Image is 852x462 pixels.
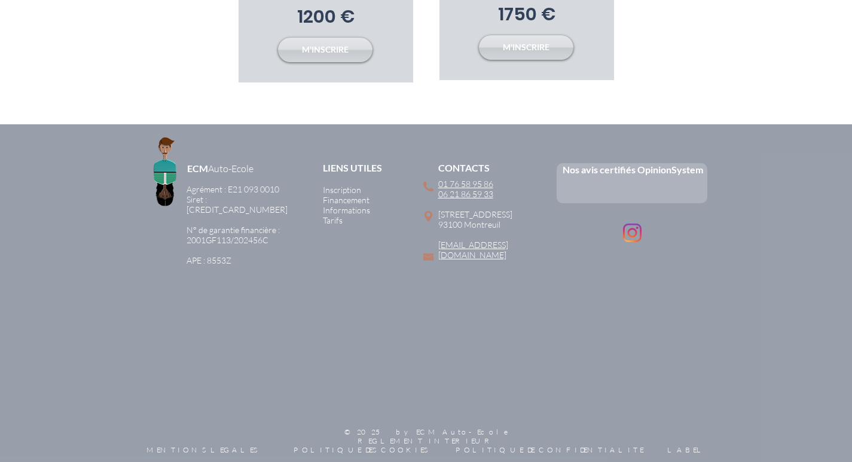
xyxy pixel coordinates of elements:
span: LIENS UTILES [323,162,382,173]
ul: Barre de réseaux sociaux [623,224,642,242]
a: M'INSCRIRE [479,35,573,60]
span: Auto-Ecole [208,163,254,175]
a: POLITIQUE DES COOKIES [294,445,428,454]
img: Instagram ECM Auto-Ecole [623,224,642,242]
a: MENTIONS LEGALES [146,445,258,454]
a: Nos avis certifiés OpinionSystem [563,164,703,175]
a: REGLEMENT INTERIEUR [358,436,495,445]
a: Tarifs [323,215,343,225]
a: Informations [323,205,370,215]
span: M'INSCRIRE [302,44,349,56]
span: 1750 € [498,1,556,27]
a: M'INSCRIRE [278,38,372,62]
a: Financement [323,195,369,205]
img: Logo ECM en-tête.png [136,130,193,210]
span: CONTACTS [438,162,490,173]
iframe: Embedded Content [579,176,688,203]
span: 93100 Montreuil [438,219,500,230]
a: 01 76 58 95 86 [438,179,493,189]
span: M'INSCRIRE [503,41,549,53]
a: Inscription [323,185,361,195]
iframe: Wix Chat [796,406,852,462]
a: ECM [187,163,208,174]
span: © 2025 by ECM Auto-Ecole [344,427,508,436]
span: [STREET_ADDRESS] [438,209,512,219]
iframe: Google Maps [136,289,716,418]
a: 06 21 86 59 33 [438,189,493,199]
a: POLITIQUE DE CONFIDENTIALITE LABEL [456,445,706,454]
span: 1200 € [297,4,355,29]
a: [EMAIL_ADDRESS][DOMAIN_NAME] [438,240,508,260]
a: Agrément : E21 093 0010Siret : [CREDIT_CARD_NUMBER]​N° de garantie financière :2001GF113/202456C ... [187,184,288,265]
